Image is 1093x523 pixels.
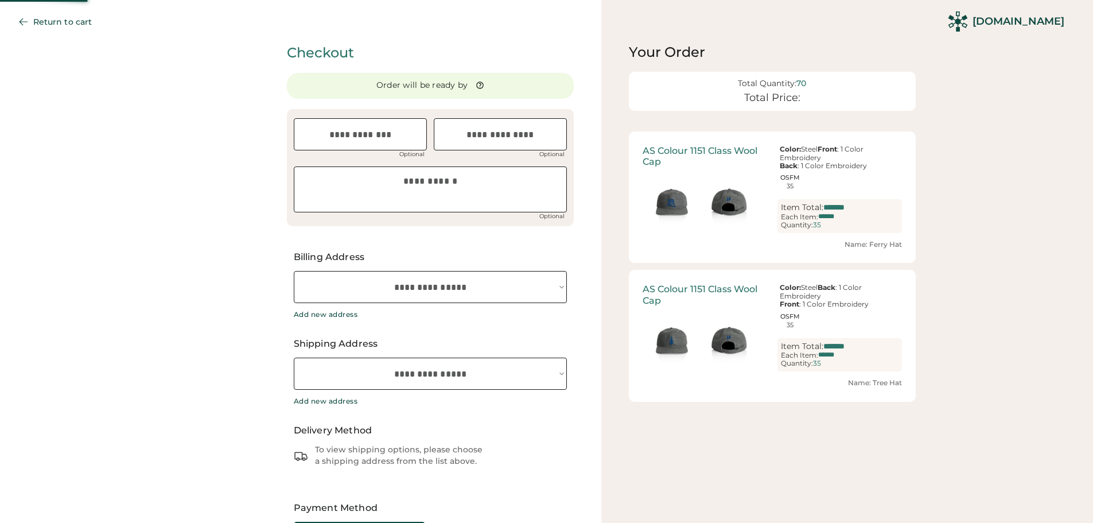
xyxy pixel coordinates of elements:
[643,378,902,388] div: Name: Tree Hat
[781,359,813,367] div: Quantity:
[777,145,902,170] div: Steel : 1 Color Embroidery : 1 Color Embroidery
[948,11,968,32] img: Rendered Logo - Screens
[294,250,567,264] div: Billing Address
[376,80,468,91] div: Order will be ready by
[643,284,767,305] div: AS Colour 1151 Class Wool Cap
[780,145,801,153] strong: Color:
[780,313,801,320] div: OSFM
[9,10,106,33] button: Return to cart
[973,14,1064,29] div: [DOMAIN_NAME]
[629,43,916,61] div: Your Order
[781,213,818,221] div: Each Item:
[700,311,757,368] img: generate-image
[700,172,757,230] img: generate-image
[287,43,574,63] div: Checkout
[818,283,835,292] strong: Back
[643,311,700,368] img: generate-image
[787,183,794,189] div: 35
[781,342,823,351] div: Item Total:
[397,152,427,157] div: Optional
[643,240,902,250] div: Name: Ferry Hat
[813,359,821,367] div: 35
[537,152,567,157] div: Optional
[787,322,794,328] div: 35
[643,172,700,230] img: generate-image
[643,145,767,167] div: AS Colour 1151 Class Wool Cap
[738,79,796,88] div: Total Quantity:
[294,337,567,351] div: Shipping Address
[780,283,801,292] strong: Color:
[294,449,308,463] img: truck.svg
[294,397,358,406] div: Add new address
[796,79,806,88] div: 70
[780,161,798,170] strong: Back
[780,300,799,308] strong: Front
[777,284,902,308] div: Steel : 1 Color Embroidery : 1 Color Embroidery
[537,214,567,219] div: Optional
[294,424,567,437] div: Delivery Method
[818,145,837,153] strong: Front
[287,501,574,515] div: Payment Method
[781,203,823,212] div: Item Total:
[781,221,813,229] div: Quantity:
[315,444,485,467] div: To view shipping options, please choose a shipping address from the list above.
[744,92,800,104] div: Total Price:
[781,351,818,359] div: Each Item:
[780,175,801,181] div: OSFM
[813,221,821,229] div: 35
[294,310,358,319] div: Add new address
